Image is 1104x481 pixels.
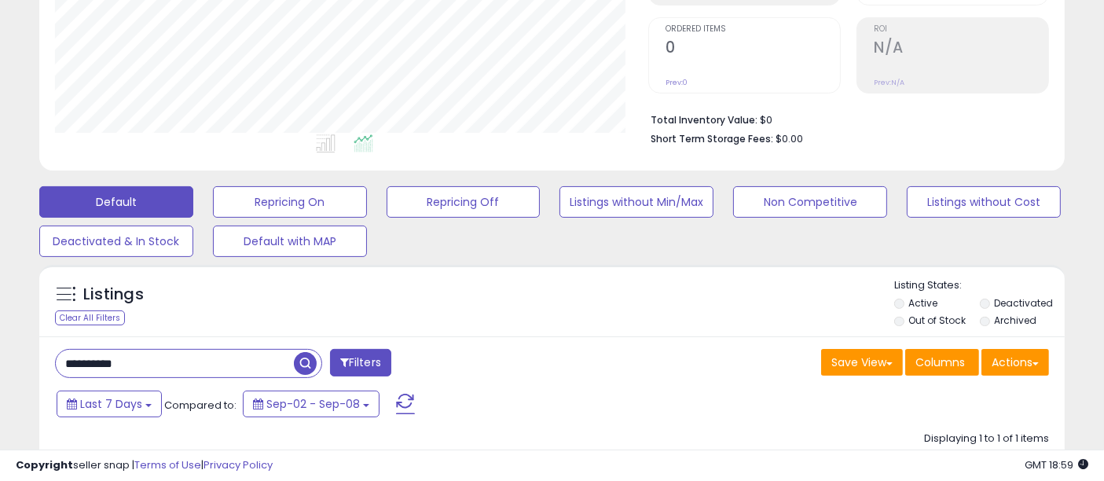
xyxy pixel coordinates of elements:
[981,349,1049,376] button: Actions
[39,186,193,218] button: Default
[666,39,840,60] h2: 0
[874,25,1048,34] span: ROI
[57,391,162,417] button: Last 7 Days
[909,314,966,327] label: Out of Stock
[1025,457,1088,472] span: 2025-09-16 18:59 GMT
[80,396,142,412] span: Last 7 Days
[330,349,391,376] button: Filters
[651,109,1037,128] li: $0
[83,284,144,306] h5: Listings
[559,186,713,218] button: Listings without Min/Max
[995,314,1037,327] label: Archived
[733,186,887,218] button: Non Competitive
[666,25,840,34] span: Ordered Items
[776,131,803,146] span: $0.00
[874,39,1048,60] h2: N/A
[39,226,193,257] button: Deactivated & In Stock
[924,431,1049,446] div: Displaying 1 to 1 of 1 items
[909,296,938,310] label: Active
[243,391,380,417] button: Sep-02 - Sep-08
[164,398,237,413] span: Compared to:
[651,113,757,127] b: Total Inventory Value:
[213,186,367,218] button: Repricing On
[651,132,773,145] b: Short Term Storage Fees:
[16,457,73,472] strong: Copyright
[266,396,360,412] span: Sep-02 - Sep-08
[905,349,979,376] button: Columns
[995,296,1054,310] label: Deactivated
[666,78,688,87] small: Prev: 0
[894,278,1065,293] p: Listing States:
[907,186,1061,218] button: Listings without Cost
[134,457,201,472] a: Terms of Use
[213,226,367,257] button: Default with MAP
[204,457,273,472] a: Privacy Policy
[16,458,273,473] div: seller snap | |
[915,354,965,370] span: Columns
[55,310,125,325] div: Clear All Filters
[874,78,904,87] small: Prev: N/A
[821,349,903,376] button: Save View
[387,186,541,218] button: Repricing Off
